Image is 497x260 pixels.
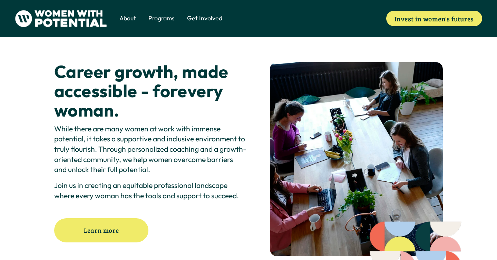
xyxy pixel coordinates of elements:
a: folder dropdown [119,14,136,23]
img: Women With Potential [15,10,107,27]
p: Join us in creating an equitable professional landscape where every woman has the tools and suppo... [54,180,247,201]
a: Invest in women's futures [386,11,482,26]
strong: , made accessible - for [54,60,232,102]
strong: every woman. [54,80,227,121]
a: folder dropdown [187,14,222,23]
span: Get Involved [187,14,222,23]
strong: Career growth [54,60,174,82]
a: folder dropdown [148,14,175,23]
span: Programs [148,14,175,23]
span: About [119,14,136,23]
p: While there are many women at work with immense potential, it takes a supportive and inclusive en... [54,124,247,175]
a: Learn more [54,218,148,242]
